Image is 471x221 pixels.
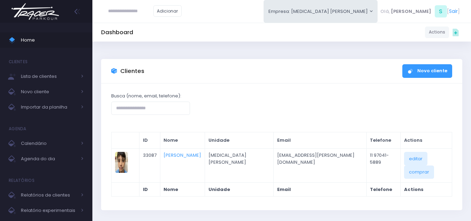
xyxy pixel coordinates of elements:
[21,191,77,200] span: Relatórios de clientes
[111,93,181,100] label: Busca (nome, email, telefone):
[274,148,367,182] td: [EMAIL_ADDRESS][PERSON_NAME][DOMAIN_NAME]
[9,122,26,136] h4: Agenda
[139,182,160,196] th: ID
[402,64,452,78] a: Novo cliente
[404,165,434,179] a: comprar
[391,8,431,15] span: [PERSON_NAME]
[366,182,401,196] th: Telefone
[205,132,274,149] th: Unidade
[274,132,367,149] th: Email
[160,132,205,149] th: Nome
[153,5,182,17] a: Adicionar
[21,87,77,96] span: Novo cliente
[139,148,160,182] td: 33087
[425,27,449,38] a: Actions
[164,152,201,159] a: [PERSON_NAME]
[21,139,77,148] span: Calendário
[366,132,401,149] th: Telefone
[21,36,84,45] span: Home
[449,8,458,15] a: Sair
[274,182,367,196] th: Email
[401,132,452,149] th: Actions
[378,3,462,19] div: [ ]
[21,206,77,215] span: Relatório experimentais
[21,72,77,81] span: Lista de clientes
[205,182,274,196] th: Unidade
[21,103,77,112] span: Importar da planilha
[101,29,133,36] h5: Dashboard
[21,154,77,163] span: Agenda do dia
[380,8,390,15] span: Olá,
[401,182,452,196] th: Actions
[366,148,401,182] td: 11 97041-5889
[120,68,144,75] h3: Clientes
[9,55,28,69] h4: Clientes
[435,5,447,17] span: S
[160,182,205,196] th: Nome
[9,174,35,187] h4: Relatórios
[404,152,427,165] a: editar
[205,148,274,182] td: [MEDICAL_DATA] [PERSON_NAME]
[139,132,160,149] th: ID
